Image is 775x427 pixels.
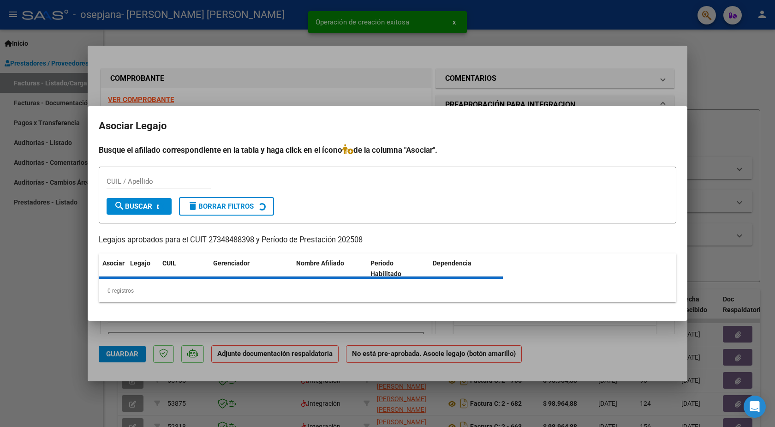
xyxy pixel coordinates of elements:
[102,259,125,267] span: Asociar
[744,396,766,418] div: Open Intercom Messenger
[187,202,254,210] span: Borrar Filtros
[126,253,159,284] datatable-header-cell: Legajo
[292,253,367,284] datatable-header-cell: Nombre Afiliado
[209,253,292,284] datatable-header-cell: Gerenciador
[99,144,676,156] h4: Busque el afiliado correspondiente en la tabla y haga click en el ícono de la columna "Asociar".
[114,200,125,211] mat-icon: search
[162,259,176,267] span: CUIL
[187,200,198,211] mat-icon: delete
[429,253,503,284] datatable-header-cell: Dependencia
[159,253,209,284] datatable-header-cell: CUIL
[296,259,344,267] span: Nombre Afiliado
[99,117,676,135] h2: Asociar Legajo
[130,259,150,267] span: Legajo
[213,259,250,267] span: Gerenciador
[367,253,429,284] datatable-header-cell: Periodo Habilitado
[107,198,172,215] button: Buscar
[99,253,126,284] datatable-header-cell: Asociar
[99,279,676,302] div: 0 registros
[114,202,152,210] span: Buscar
[370,259,401,277] span: Periodo Habilitado
[433,259,471,267] span: Dependencia
[99,235,676,246] p: Legajos aprobados para el CUIT 27348488398 y Período de Prestación 202508
[179,197,274,216] button: Borrar Filtros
